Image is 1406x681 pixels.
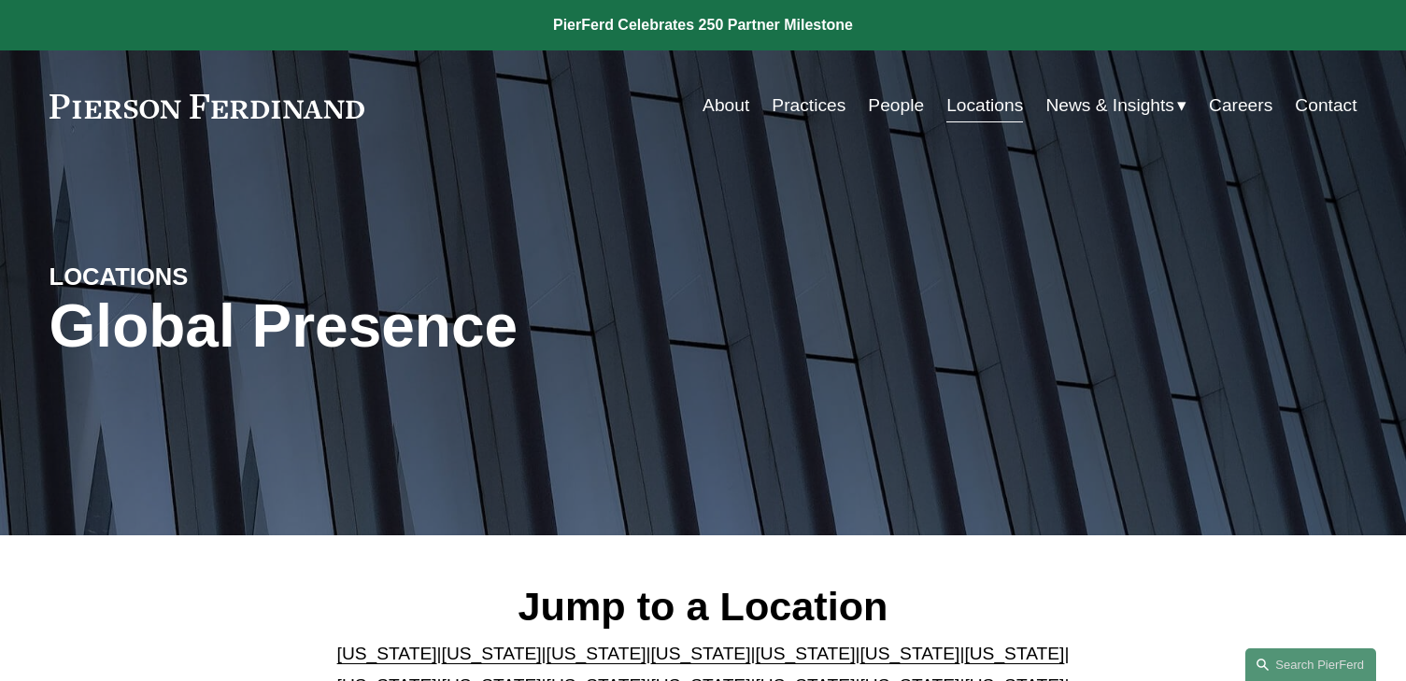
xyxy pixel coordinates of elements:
[1245,648,1376,681] a: Search this site
[964,644,1064,663] a: [US_STATE]
[321,582,1085,631] h2: Jump to a Location
[755,644,855,663] a: [US_STATE]
[50,292,921,361] h1: Global Presence
[946,88,1023,123] a: Locations
[1295,88,1356,123] a: Contact
[337,644,437,663] a: [US_STATE]
[1209,88,1272,123] a: Careers
[50,262,376,291] h4: LOCATIONS
[772,88,845,123] a: Practices
[868,88,924,123] a: People
[442,644,542,663] a: [US_STATE]
[1045,90,1174,122] span: News & Insights
[547,644,646,663] a: [US_STATE]
[1045,88,1186,123] a: folder dropdown
[703,88,749,123] a: About
[651,644,751,663] a: [US_STATE]
[859,644,959,663] a: [US_STATE]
